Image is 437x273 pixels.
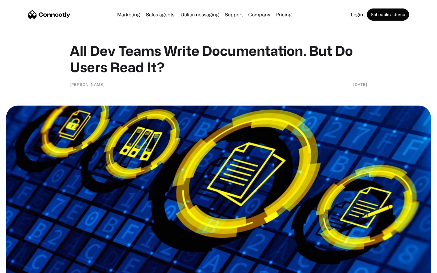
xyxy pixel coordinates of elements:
[6,262,36,271] aside: Language selected: English
[70,81,105,87] div: [PERSON_NAME]
[12,262,36,271] ul: Language list
[178,12,221,17] a: Utility messaging
[353,81,367,87] div: [DATE]
[70,42,367,75] h1: All Dev Teams Write Documentation. But Do Users Read It?
[273,12,294,17] a: Pricing
[348,12,366,17] a: Login
[222,12,245,17] a: Support
[144,12,177,17] a: Sales agents
[248,10,270,19] div: Company
[115,12,142,17] a: Marketing
[367,8,409,21] a: Schedule a demo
